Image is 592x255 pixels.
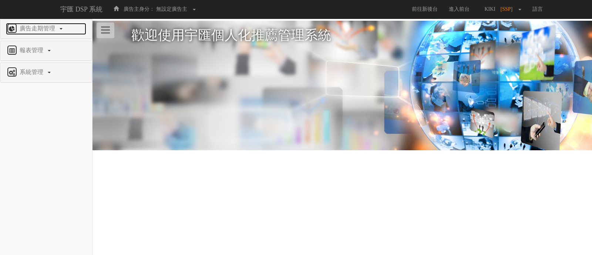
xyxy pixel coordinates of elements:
span: 報表管理 [18,47,47,53]
span: 系統管理 [18,69,47,75]
a: 廣告走期管理 [6,23,86,35]
span: 廣告走期管理 [18,25,59,31]
a: 系統管理 [6,67,86,78]
span: 無設定廣告主 [156,6,187,12]
h1: 歡迎使用宇匯個人化推薦管理系統 [131,28,553,43]
span: KIKI [481,6,499,12]
a: 報表管理 [6,45,86,57]
span: [SSP] [500,6,516,12]
span: 廣告主身分： [124,6,155,12]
